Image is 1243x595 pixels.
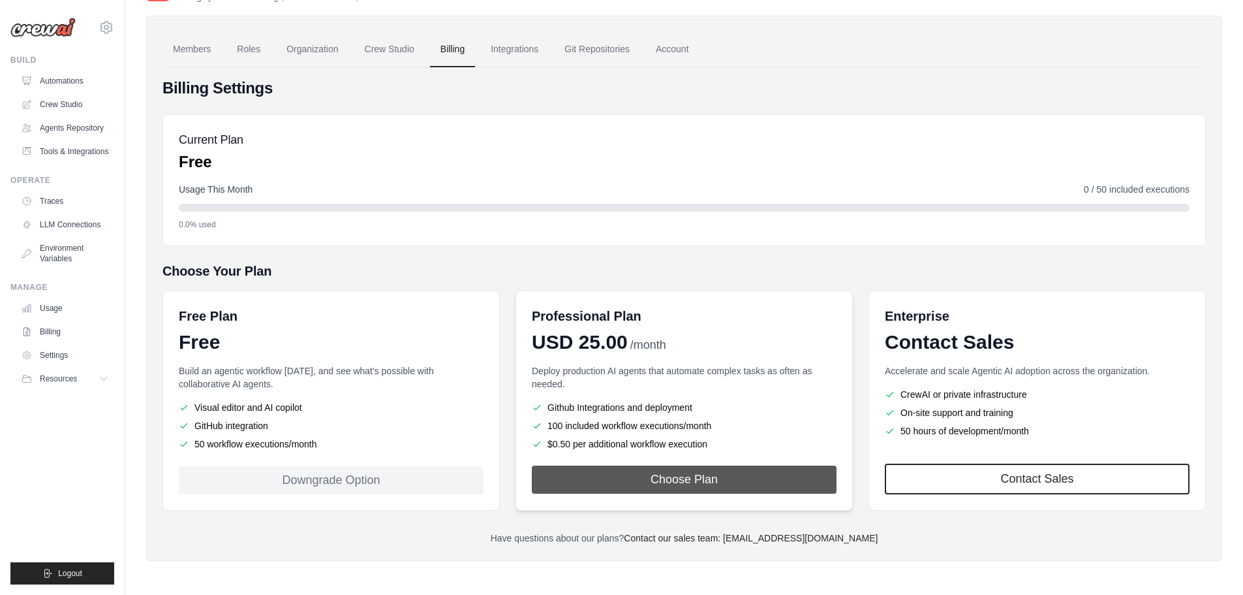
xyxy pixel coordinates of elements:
[162,262,1206,280] h5: Choose Your Plan
[40,374,77,384] span: Resources
[16,321,114,342] a: Billing
[554,32,640,67] a: Git Repositories
[532,401,836,414] li: Github Integrations and deployment
[179,466,483,494] div: Downgrade Option
[16,94,114,115] a: Crew Studio
[10,282,114,293] div: Manage
[58,568,82,579] span: Logout
[532,419,836,432] li: 100 included workflow executions/month
[480,32,549,67] a: Integrations
[179,438,483,451] li: 50 workflow executions/month
[16,238,114,269] a: Environment Variables
[645,32,699,67] a: Account
[532,364,836,391] p: Deploy production AI agents that automate complex tasks as often as needed.
[179,401,483,414] li: Visual editor and AI copilot
[532,438,836,451] li: $0.50 per additional workflow execution
[179,307,238,325] h6: Free Plan
[276,32,348,67] a: Organization
[532,330,628,354] span: USD 25.00
[624,533,878,543] a: Contact our sales team: [EMAIL_ADDRESS][DOMAIN_NAME]
[16,191,114,212] a: Traces
[885,388,1189,401] li: CrewAI or private infrastructure
[16,345,114,366] a: Settings
[162,532,1206,545] p: Have questions about our plans?
[885,464,1189,494] a: Contact Sales
[10,55,114,65] div: Build
[430,32,475,67] a: Billing
[885,307,1189,325] h6: Enterprise
[162,32,221,67] a: Members
[179,219,216,230] span: 0.0% used
[16,368,114,389] button: Resources
[179,364,483,391] p: Build an agentic workflow [DATE], and see what's possible with collaborative AI agents.
[885,330,1189,354] div: Contact Sales
[16,298,114,319] a: Usage
[226,32,271,67] a: Roles
[532,466,836,494] button: Choose Plan
[354,32,425,67] a: Crew Studio
[179,131,243,149] h5: Current Plan
[630,336,666,354] span: /month
[162,78,1206,99] h4: Billing Settings
[16,71,114,91] a: Automations
[179,419,483,432] li: GitHub integration
[10,175,114,185] div: Operate
[16,118,114,138] a: Agents Repository
[885,425,1189,438] li: 50 hours of development/month
[16,214,114,235] a: LLM Connections
[179,152,243,172] p: Free
[885,406,1189,419] li: On-site support and training
[10,562,114,585] button: Logout
[532,307,641,325] h6: Professional Plan
[179,330,483,354] div: Free
[16,141,114,162] a: Tools & Integrations
[885,364,1189,378] p: Accelerate and scale Agentic AI adoption across the organization.
[1084,183,1189,196] span: 0 / 50 included executions
[179,183,253,196] span: Usage This Month
[10,18,76,37] img: Logo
